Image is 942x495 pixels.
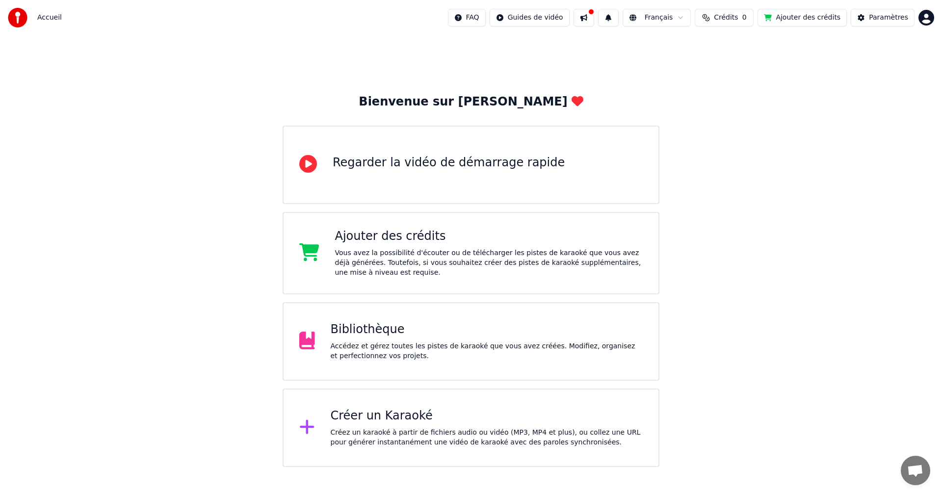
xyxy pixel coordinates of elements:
[331,322,643,338] div: Bibliothèque
[37,13,62,23] span: Accueil
[8,8,27,27] img: youka
[359,94,583,110] div: Bienvenue sur [PERSON_NAME]
[335,248,643,278] div: Vous avez la possibilité d'écouter ou de télécharger les pistes de karaoké que vous avez déjà gén...
[448,9,486,26] button: FAQ
[490,9,570,26] button: Guides de vidéo
[331,408,643,424] div: Créer un Karaoké
[37,13,62,23] nav: breadcrumb
[331,341,643,361] div: Accédez et gérez toutes les pistes de karaoké que vous avez créées. Modifiez, organisez et perfec...
[333,155,565,171] div: Regarder la vidéo de démarrage rapide
[758,9,847,26] button: Ajouter des crédits
[695,9,754,26] button: Crédits0
[335,229,643,244] div: Ajouter des crédits
[901,456,930,485] a: Ouvrir le chat
[714,13,738,23] span: Crédits
[742,13,747,23] span: 0
[869,13,908,23] div: Paramètres
[851,9,915,26] button: Paramètres
[331,428,643,447] div: Créez un karaoké à partir de fichiers audio ou vidéo (MP3, MP4 et plus), ou collez une URL pour g...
